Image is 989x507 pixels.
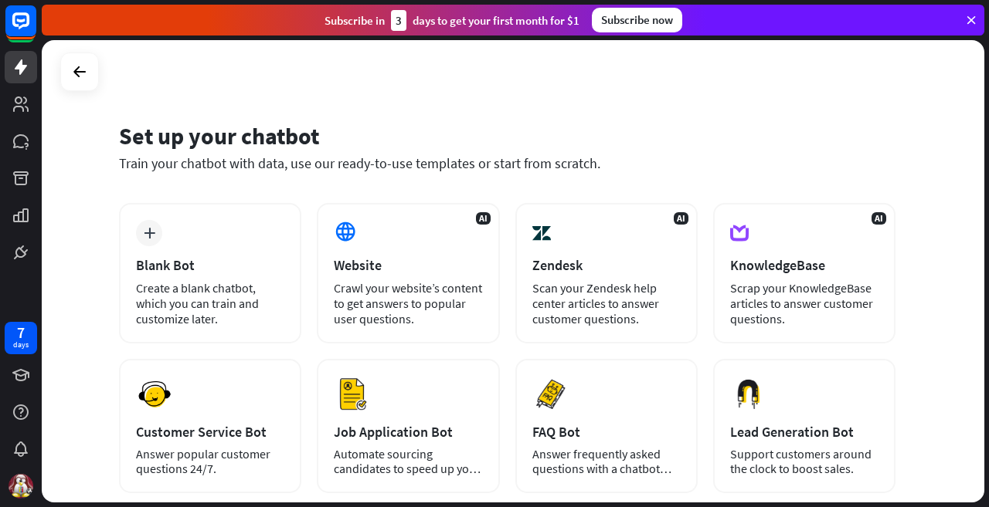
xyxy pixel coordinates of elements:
[730,423,879,441] div: Lead Generation Bot
[119,121,896,150] div: Set up your chatbot
[136,256,284,274] div: Blank Bot
[334,423,482,441] div: Job Application Bot
[532,423,681,441] div: FAQ Bot
[334,447,482,476] div: Automate sourcing candidates to speed up your hiring process.
[13,340,29,350] div: days
[730,447,879,476] div: Support customers around the clock to boost sales.
[476,212,491,225] span: AI
[730,280,879,326] div: Scrap your KnowledgeBase articles to answer customer questions.
[5,322,37,354] a: 7 days
[730,256,879,274] div: KnowledgeBase
[334,256,482,274] div: Website
[674,212,688,225] span: AI
[872,212,886,225] span: AI
[17,326,25,340] div: 7
[136,280,284,326] div: Create a blank chatbot, which you can train and customize later.
[592,8,682,32] div: Subscribe now
[136,423,284,441] div: Customer Service Bot
[532,280,681,326] div: Scan your Zendesk help center articles to answer customer questions.
[144,228,155,238] i: plus
[532,256,681,274] div: Zendesk
[119,154,896,172] div: Train your chatbot with data, use our ready-to-use templates or start from scratch.
[325,10,579,31] div: Subscribe in days to get your first month for $1
[334,280,482,326] div: Crawl your website’s content to get answers to popular user questions.
[136,447,284,476] div: Answer popular customer questions 24/7.
[391,10,406,31] div: 3
[532,447,681,476] div: Answer frequently asked questions with a chatbot and save your time.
